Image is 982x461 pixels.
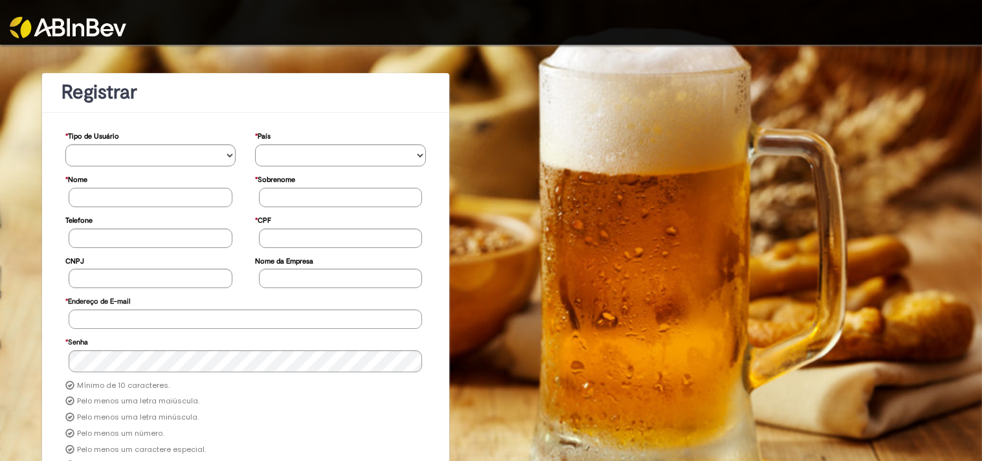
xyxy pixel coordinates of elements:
[65,210,93,229] label: Telefone
[65,251,84,269] label: CNPJ
[255,126,271,144] label: País
[65,126,119,144] label: Tipo de Usuário
[77,445,206,455] label: Pelo menos um caractere especial.
[255,169,295,188] label: Sobrenome
[255,210,271,229] label: CPF
[255,251,313,269] label: Nome da Empresa
[77,396,199,407] label: Pelo menos uma letra maiúscula.
[65,169,87,188] label: Nome
[10,17,126,38] img: ABInbev-white.png
[61,82,430,103] h1: Registrar
[65,291,130,309] label: Endereço de E-mail
[77,429,164,439] label: Pelo menos um número.
[77,412,199,423] label: Pelo menos uma letra minúscula.
[65,332,88,350] label: Senha
[77,381,170,391] label: Mínimo de 10 caracteres.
